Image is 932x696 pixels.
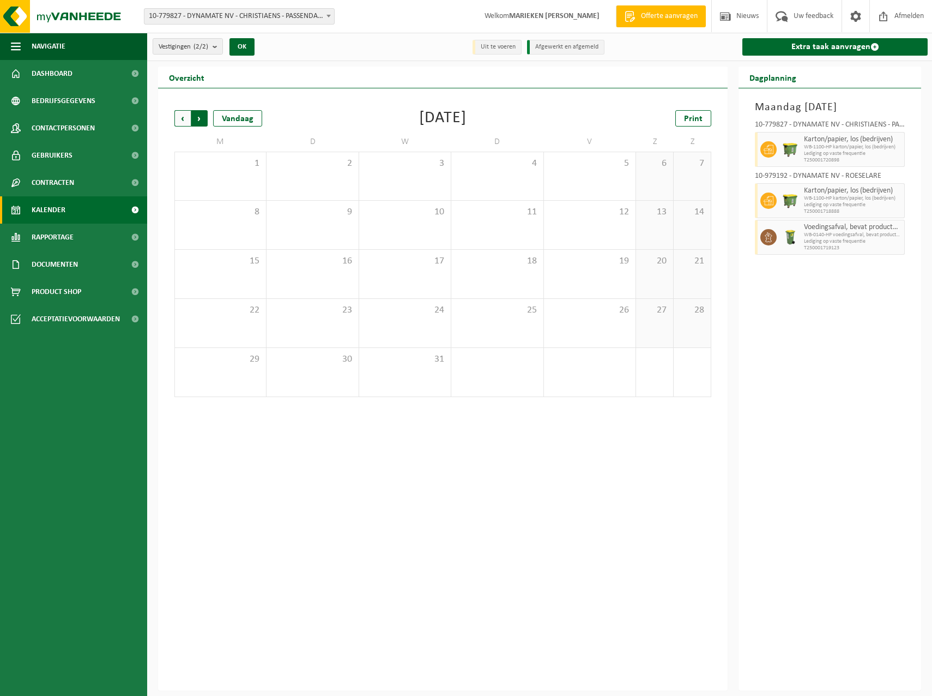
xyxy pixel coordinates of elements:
[674,132,711,152] td: Z
[180,206,261,218] span: 8
[804,187,901,195] span: Karton/papier, los (bedrijven)
[804,157,901,164] span: T250001720898
[804,245,901,251] span: T250001719123
[272,304,353,316] span: 23
[782,229,798,245] img: WB-0140-HPE-GN-50
[742,38,928,56] a: Extra taak aanvragen
[527,40,604,55] li: Afgewerkt en afgemeld
[174,132,267,152] td: M
[679,158,705,170] span: 7
[755,99,905,116] h3: Maandag [DATE]
[365,158,445,170] span: 3
[641,158,668,170] span: 6
[365,304,445,316] span: 24
[804,208,901,215] span: T250001718888
[641,255,668,267] span: 20
[159,39,208,55] span: Vestigingen
[679,255,705,267] span: 21
[180,353,261,365] span: 29
[544,132,636,152] td: V
[679,206,705,218] span: 14
[32,142,72,169] span: Gebruikers
[180,304,261,316] span: 22
[457,255,537,267] span: 18
[267,132,359,152] td: D
[641,206,668,218] span: 13
[180,255,261,267] span: 15
[451,132,543,152] td: D
[272,206,353,218] span: 9
[365,353,445,365] span: 31
[365,206,445,218] span: 10
[32,251,78,278] span: Documenten
[804,195,901,202] span: WB-1100-HP karton/papier, los (bedrijven)
[32,305,120,333] span: Acceptatievoorwaarden
[153,38,223,55] button: Vestigingen(2/2)
[804,232,901,238] span: WB-0140-HP voedingsafval, bevat producten van dierlijke oors
[782,141,798,158] img: WB-1100-HPE-GN-50
[272,255,353,267] span: 16
[213,110,262,127] div: Vandaag
[180,158,261,170] span: 1
[782,193,798,209] img: WB-1100-HPE-GN-51
[473,40,522,55] li: Uit te voeren
[804,135,901,144] span: Karton/papier, los (bedrijven)
[359,132,451,152] td: W
[641,304,668,316] span: 27
[191,110,208,127] span: Volgende
[457,206,537,218] span: 11
[32,33,65,60] span: Navigatie
[638,11,700,22] span: Offerte aanvragen
[158,67,215,88] h2: Overzicht
[144,9,334,24] span: 10-779827 - DYNAMATE NV - CHRISTIAENS - PASSENDALE
[804,238,901,245] span: Lediging op vaste frequentie
[365,255,445,267] span: 17
[755,121,905,132] div: 10-779827 - DYNAMATE NV - CHRISTIAENS - PASSENDALE
[616,5,706,27] a: Offerte aanvragen
[272,353,353,365] span: 30
[549,206,630,218] span: 12
[804,223,901,232] span: Voedingsafval, bevat producten van dierlijke oorsprong, onverpakt, categorie 3
[272,158,353,170] span: 2
[804,144,901,151] span: WB-1100-HP karton/papier, los (bedrijven)
[739,67,807,88] h2: Dagplanning
[32,196,65,224] span: Kalender
[32,115,95,142] span: Contactpersonen
[549,255,630,267] span: 19
[32,87,95,115] span: Bedrijfsgegevens
[144,8,335,25] span: 10-779827 - DYNAMATE NV - CHRISTIAENS - PASSENDALE
[457,158,537,170] span: 4
[32,169,74,196] span: Contracten
[684,115,703,123] span: Print
[679,304,705,316] span: 28
[32,224,74,251] span: Rapportage
[636,132,674,152] td: Z
[229,38,255,56] button: OK
[32,60,72,87] span: Dashboard
[193,43,208,50] count: (2/2)
[509,12,600,20] strong: MARIEKEN [PERSON_NAME]
[457,304,537,316] span: 25
[174,110,191,127] span: Vorige
[675,110,711,127] a: Print
[755,172,905,183] div: 10-979192 - DYNAMATE NV - ROESELARE
[419,110,467,127] div: [DATE]
[804,202,901,208] span: Lediging op vaste frequentie
[32,278,81,305] span: Product Shop
[804,151,901,157] span: Lediging op vaste frequentie
[549,158,630,170] span: 5
[549,304,630,316] span: 26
